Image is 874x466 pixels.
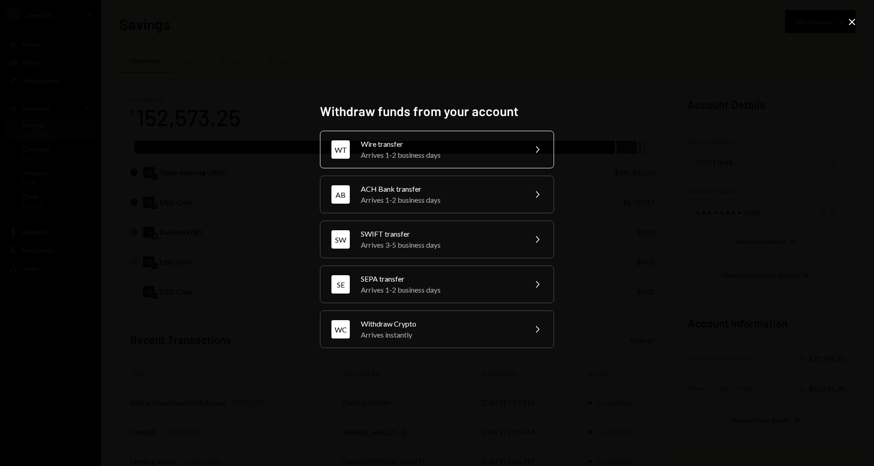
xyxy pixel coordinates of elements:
div: WT [331,140,350,159]
div: SWIFT transfer [361,228,521,239]
div: Arrives instantly [361,329,521,340]
div: AB [331,185,350,204]
button: ABACH Bank transferArrives 1-2 business days [320,176,554,213]
div: SEPA transfer [361,273,521,284]
div: Withdraw Crypto [361,318,521,329]
div: Wire transfer [361,139,521,150]
div: ACH Bank transfer [361,183,521,194]
div: SW [331,230,350,249]
button: WCWithdraw CryptoArrives instantly [320,311,554,348]
div: Arrives 1-2 business days [361,194,521,205]
div: SE [331,275,350,294]
div: Arrives 1-2 business days [361,284,521,295]
button: SESEPA transferArrives 1-2 business days [320,266,554,303]
button: WTWire transferArrives 1-2 business days [320,131,554,168]
button: SWSWIFT transferArrives 3-5 business days [320,221,554,258]
h2: Withdraw funds from your account [320,102,554,120]
div: WC [331,320,350,338]
div: Arrives 3-5 business days [361,239,521,250]
div: Arrives 1-2 business days [361,150,521,161]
